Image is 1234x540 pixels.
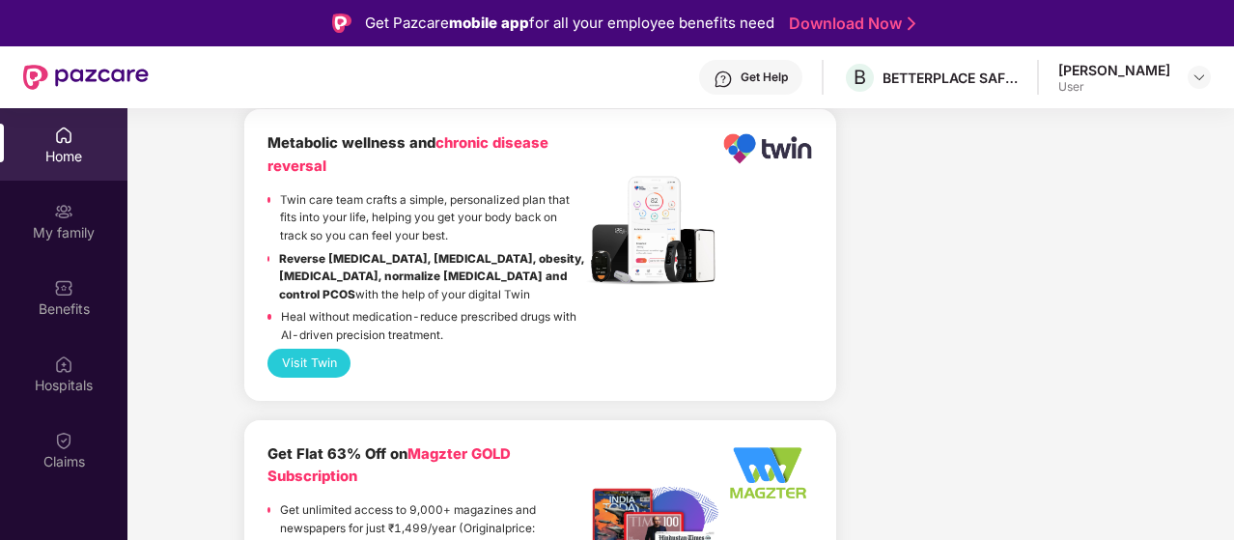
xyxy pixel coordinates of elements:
[722,132,813,164] img: Logo.png
[279,250,586,304] p: with the help of your digital Twin
[54,278,73,298] img: svg+xml;base64,PHN2ZyBpZD0iQmVuZWZpdHMiIHhtbG5zPSJodHRwOi8vd3d3LnczLm9yZy8yMDAwL3N2ZyIgd2lkdGg9Ij...
[854,66,866,89] span: B
[267,349,351,377] button: Visit Twin
[23,65,149,90] img: New Pazcare Logo
[54,355,73,374] img: svg+xml;base64,PHN2ZyBpZD0iSG9zcGl0YWxzIiB4bWxucz0iaHR0cDovL3d3dy53My5vcmcvMjAwMC9zdmciIHdpZHRoPS...
[586,171,721,289] img: Header.jpg
[267,445,511,485] b: Get Flat 63% Off on
[267,134,548,174] b: Metabolic wellness and
[281,308,586,344] p: Heal without medication-reduce prescribed drugs with AI-driven precision treatment.
[54,431,73,450] img: svg+xml;base64,PHN2ZyBpZD0iQ2xhaW0iIHhtbG5zPSJodHRwOi8vd3d3LnczLm9yZy8yMDAwL3N2ZyIgd2lkdGg9IjIwIi...
[280,191,586,245] p: Twin care team crafts a simple, personalized plan that fits into your life, helping you get your ...
[365,12,774,35] div: Get Pazcare for all your employee benefits need
[883,69,1018,87] div: BETTERPLACE SAFETY SOLUTIONS PRIVATE LIMITED
[714,70,733,89] img: svg+xml;base64,PHN2ZyBpZD0iSGVscC0zMngzMiIgeG1sbnM9Imh0dHA6Ly93d3cudzMub3JnLzIwMDAvc3ZnIiB3aWR0aD...
[54,202,73,221] img: svg+xml;base64,PHN2ZyB3aWR0aD0iMjAiIGhlaWdodD0iMjAiIHZpZXdCb3g9IjAgMCAyMCAyMCIgZmlsbD0ibm9uZSIgeG...
[267,134,548,174] span: chronic disease reversal
[722,443,813,502] img: Logo%20-%20Option%202_340x220%20-%20Edited.png
[54,126,73,145] img: svg+xml;base64,PHN2ZyBpZD0iSG9tZSIgeG1sbnM9Imh0dHA6Ly93d3cudzMub3JnLzIwMDAvc3ZnIiB3aWR0aD0iMjAiIG...
[449,14,529,32] strong: mobile app
[1058,79,1170,95] div: User
[279,252,584,301] strong: Reverse [MEDICAL_DATA], [MEDICAL_DATA], obesity, [MEDICAL_DATA], normalize [MEDICAL_DATA] and con...
[1192,70,1207,85] img: svg+xml;base64,PHN2ZyBpZD0iRHJvcGRvd24tMzJ4MzIiIHhtbG5zPSJodHRwOi8vd3d3LnczLm9yZy8yMDAwL3N2ZyIgd2...
[1058,61,1170,79] div: [PERSON_NAME]
[741,70,788,85] div: Get Help
[332,14,351,33] img: Logo
[789,14,910,34] a: Download Now
[908,14,915,34] img: Stroke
